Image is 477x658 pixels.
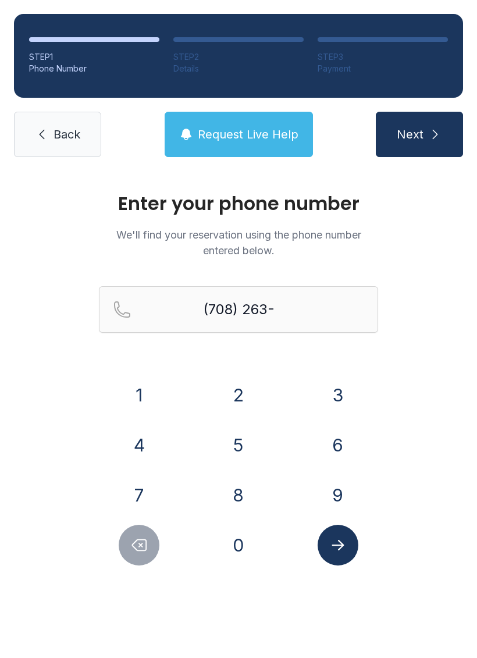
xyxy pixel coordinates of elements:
button: 7 [119,475,159,515]
button: 1 [119,375,159,415]
div: Details [173,63,304,74]
span: Next [397,126,423,143]
button: 8 [218,475,259,515]
div: STEP 3 [318,51,448,63]
button: 4 [119,425,159,465]
input: Reservation phone number [99,286,378,333]
button: 9 [318,475,358,515]
div: Payment [318,63,448,74]
div: STEP 2 [173,51,304,63]
div: Phone Number [29,63,159,74]
button: 3 [318,375,358,415]
button: 0 [218,525,259,565]
button: Submit lookup form [318,525,358,565]
div: STEP 1 [29,51,159,63]
button: Delete number [119,525,159,565]
span: Back [54,126,80,143]
span: Request Live Help [198,126,298,143]
button: 5 [218,425,259,465]
button: 2 [218,375,259,415]
h1: Enter your phone number [99,194,378,213]
button: 6 [318,425,358,465]
p: We'll find your reservation using the phone number entered below. [99,227,378,258]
